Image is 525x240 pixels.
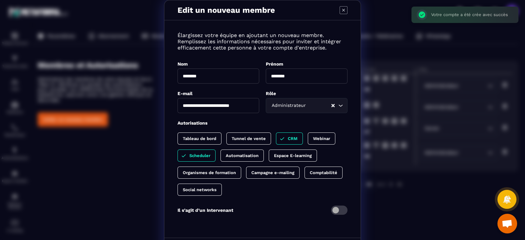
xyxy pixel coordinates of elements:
a: Ouvrir le chat [497,214,517,233]
p: Espace E-learning [274,153,312,158]
input: Search for option [307,102,331,109]
p: Webinar [313,136,330,141]
label: Autorisations [178,120,207,126]
p: Automatisation [226,153,259,158]
p: Comptabilité [310,170,337,175]
label: E-mail [178,91,193,96]
p: Tunnel de vente [232,136,266,141]
p: Scheduler [189,153,210,158]
div: Search for option [266,98,347,113]
button: Clear Selected [331,103,335,108]
p: Campagne e-mailing [251,170,294,175]
p: Edit un nouveau membre [178,6,275,15]
label: Nom [178,61,188,67]
p: Élargissez votre équipe en ajoutant un nouveau membre. Remplissez les informations nécessaires po... [178,32,347,51]
p: Social networks [183,187,217,192]
p: CRM [288,136,298,141]
p: Tableau de bord [183,136,216,141]
p: Il s’agit d’un Intervenant [178,208,233,213]
label: Rôle [266,91,276,96]
p: Organismes de formation [183,170,236,175]
span: Administrateur [270,102,307,109]
label: Prénom [266,61,283,67]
